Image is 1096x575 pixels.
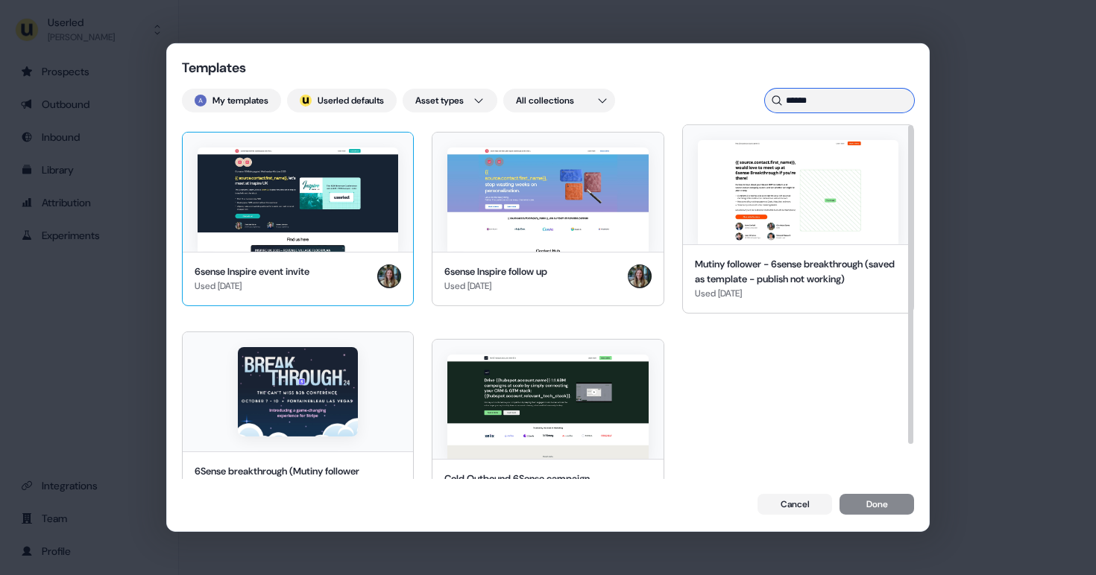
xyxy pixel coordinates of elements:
div: 6sense Inspire event invite [195,264,309,279]
button: Cold Outbound 6Sense campaignCold Outbound 6Sense campaign [432,331,664,521]
div: Templates [182,59,331,77]
button: Cancel [758,494,832,515]
button: 6sense Inspire follow up6sense Inspire follow upUsed [DATE]Charlotte [432,124,664,314]
img: 6sense Inspire follow up [447,147,648,252]
img: Charlotte [377,264,401,288]
img: Mutiny follower - 6sense breakthrough (saved as template - publish not working) [698,140,898,244]
div: Used [DATE] [195,279,309,293]
img: userled logo [300,95,312,107]
img: 6Sense breakthrough (Mutiny follower campaign) [238,347,358,436]
img: Charlotte [628,264,652,288]
img: Cold Outbound 6Sense campaign [447,355,648,459]
span: All collections [516,93,574,108]
div: Used [DATE] [695,286,901,301]
button: 6Sense breakthrough (Mutiny follower campaign)6Sense breakthrough (Mutiny follower campaign) [182,331,414,521]
div: Used [DATE] [444,279,547,293]
button: userled logo;Userled defaults [287,89,397,112]
button: Asset types [403,89,497,112]
div: 6Sense breakthrough (Mutiny follower campaign) [195,464,401,493]
button: Mutiny follower - 6sense breakthrough (saved as template - publish not working)Mutiny follower - ... [682,124,914,314]
img: 6sense Inspire event invite [198,147,398,252]
button: All collections [503,89,615,112]
button: My templates [182,89,281,112]
img: Aaron [195,95,207,107]
div: Cold Outbound 6Sense campaign [444,471,590,486]
div: ; [300,95,312,107]
div: 6sense Inspire follow up [444,264,547,279]
div: Mutiny follower - 6sense breakthrough (saved as template - publish not working) [695,257,901,286]
button: 6sense Inspire event invite 6sense Inspire event inviteUsed [DATE]Charlotte [182,124,414,314]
